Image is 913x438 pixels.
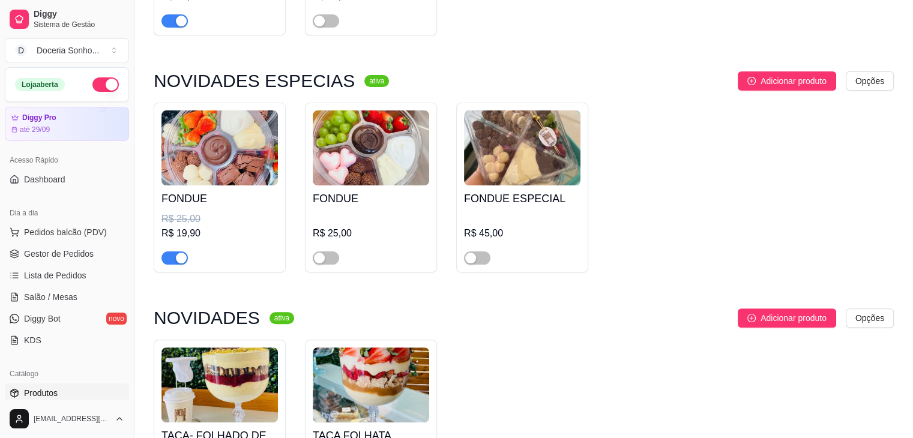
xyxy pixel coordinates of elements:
div: R$ 45,00 [464,226,580,241]
button: Adicionar produto [738,71,836,91]
a: KDS [5,331,129,350]
button: Adicionar produto [738,308,836,328]
h3: NOVIDADES [154,311,260,325]
button: Opções [846,308,894,328]
a: Gestor de Pedidos [5,244,129,263]
span: [EMAIL_ADDRESS][DOMAIN_NAME] [34,414,110,424]
img: product-image [161,347,278,422]
h4: FONDUE [161,190,278,207]
span: Dashboard [24,173,65,185]
span: Pedidos balcão (PDV) [24,226,107,238]
a: Dashboard [5,170,129,189]
span: Adicionar produto [761,311,827,325]
sup: ativa [270,312,294,324]
a: Produtos [5,383,129,403]
img: product-image [313,347,429,422]
div: Doceria Sonho ... [37,44,99,56]
button: Opções [846,71,894,91]
img: product-image [313,110,429,185]
div: Loja aberta [15,78,65,91]
a: Lista de Pedidos [5,266,129,285]
a: Salão / Mesas [5,287,129,307]
button: Alterar Status [92,77,119,92]
h4: FONDUE ESPECIAL [464,190,580,207]
div: R$ 19,90 [161,226,278,241]
button: [EMAIL_ADDRESS][DOMAIN_NAME] [5,404,129,433]
div: Catálogo [5,364,129,383]
div: R$ 25,00 [313,226,429,241]
span: Adicionar produto [761,74,827,88]
h4: FONDUE [313,190,429,207]
button: Select a team [5,38,129,62]
h3: NOVIDADES ESPECIAS [154,74,355,88]
span: Produtos [24,387,58,399]
span: Diggy [34,9,124,20]
article: até 29/09 [20,125,50,134]
sup: ativa [364,75,389,87]
span: Gestor de Pedidos [24,248,94,260]
span: Salão / Mesas [24,291,77,303]
div: R$ 25,00 [161,212,278,226]
span: Lista de Pedidos [24,269,86,281]
article: Diggy Pro [22,113,56,122]
img: product-image [464,110,580,185]
span: Opções [855,311,884,325]
span: Opções [855,74,884,88]
a: DiggySistema de Gestão [5,5,129,34]
button: Pedidos balcão (PDV) [5,223,129,242]
span: KDS [24,334,41,346]
a: Diggy Botnovo [5,309,129,328]
span: plus-circle [747,77,756,85]
a: Diggy Proaté 29/09 [5,107,129,141]
span: Diggy Bot [24,313,61,325]
img: product-image [161,110,278,185]
span: plus-circle [747,314,756,322]
span: Sistema de Gestão [34,20,124,29]
div: Dia a dia [5,203,129,223]
span: D [15,44,27,56]
div: Acesso Rápido [5,151,129,170]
